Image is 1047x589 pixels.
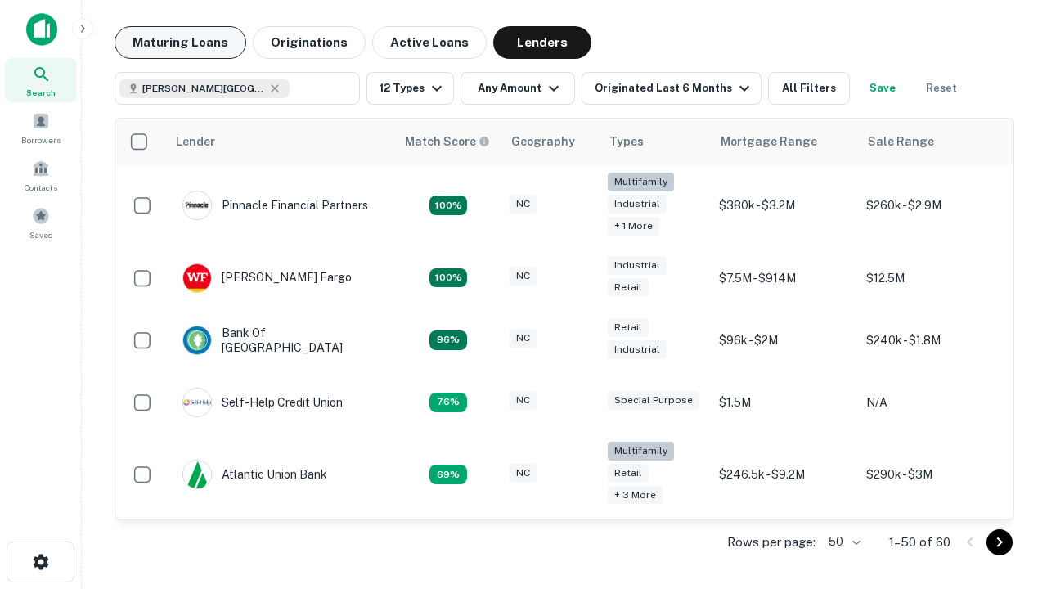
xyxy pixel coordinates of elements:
[608,217,659,236] div: + 1 more
[711,309,858,371] td: $96k - $2M
[858,119,1005,164] th: Sale Range
[183,264,211,292] img: picture
[29,228,53,241] span: Saved
[511,132,575,151] div: Geography
[608,278,649,297] div: Retail
[166,119,395,164] th: Lender
[889,533,950,552] p: 1–50 of 60
[176,132,215,151] div: Lender
[183,461,211,488] img: picture
[405,133,487,151] h6: Match Score
[858,309,1005,371] td: $240k - $1.8M
[183,191,211,219] img: picture
[115,26,246,59] button: Maturing Loans
[21,133,61,146] span: Borrowers
[858,164,1005,247] td: $260k - $2.9M
[5,106,77,150] a: Borrowers
[965,458,1047,537] iframe: Chat Widget
[182,326,379,355] div: Bank Of [GEOGRAPHIC_DATA]
[253,26,366,59] button: Originations
[510,195,537,214] div: NC
[868,132,934,151] div: Sale Range
[727,533,816,552] p: Rows per page:
[395,119,501,164] th: Capitalize uses an advanced AI algorithm to match your search with the best lender. The match sco...
[822,530,863,554] div: 50
[5,58,77,102] a: Search
[501,119,600,164] th: Geography
[986,529,1013,555] button: Go to next page
[182,191,368,220] div: Pinnacle Financial Partners
[721,132,817,151] div: Mortgage Range
[182,388,343,417] div: Self-help Credit Union
[510,464,537,483] div: NC
[510,329,537,348] div: NC
[711,371,858,434] td: $1.5M
[183,389,211,416] img: picture
[608,340,667,359] div: Industrial
[582,72,762,105] button: Originated Last 6 Months
[608,464,649,483] div: Retail
[858,434,1005,516] td: $290k - $3M
[595,79,754,98] div: Originated Last 6 Months
[183,326,211,354] img: picture
[711,247,858,309] td: $7.5M - $914M
[915,72,968,105] button: Reset
[25,181,57,194] span: Contacts
[608,391,699,410] div: Special Purpose
[182,263,352,293] div: [PERSON_NAME] Fargo
[429,465,467,484] div: Matching Properties: 10, hasApolloMatch: undefined
[5,153,77,197] a: Contacts
[510,267,537,286] div: NC
[856,72,909,105] button: Save your search to get updates of matches that match your search criteria.
[608,442,674,461] div: Multifamily
[609,132,644,151] div: Types
[26,13,57,46] img: capitalize-icon.png
[608,256,667,275] div: Industrial
[711,164,858,247] td: $380k - $3.2M
[608,173,674,191] div: Multifamily
[858,371,1005,434] td: N/A
[5,200,77,245] a: Saved
[711,119,858,164] th: Mortgage Range
[26,86,56,99] span: Search
[768,72,850,105] button: All Filters
[858,247,1005,309] td: $12.5M
[608,195,667,214] div: Industrial
[429,268,467,288] div: Matching Properties: 15, hasApolloMatch: undefined
[608,318,649,337] div: Retail
[429,196,467,215] div: Matching Properties: 26, hasApolloMatch: undefined
[366,72,454,105] button: 12 Types
[429,393,467,412] div: Matching Properties: 11, hasApolloMatch: undefined
[600,119,711,164] th: Types
[429,330,467,350] div: Matching Properties: 14, hasApolloMatch: undefined
[142,81,265,96] span: [PERSON_NAME][GEOGRAPHIC_DATA], [GEOGRAPHIC_DATA]
[510,391,537,410] div: NC
[711,434,858,516] td: $246.5k - $9.2M
[372,26,487,59] button: Active Loans
[182,460,327,489] div: Atlantic Union Bank
[461,72,575,105] button: Any Amount
[405,133,490,151] div: Capitalize uses an advanced AI algorithm to match your search with the best lender. The match sco...
[493,26,591,59] button: Lenders
[608,486,663,505] div: + 3 more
